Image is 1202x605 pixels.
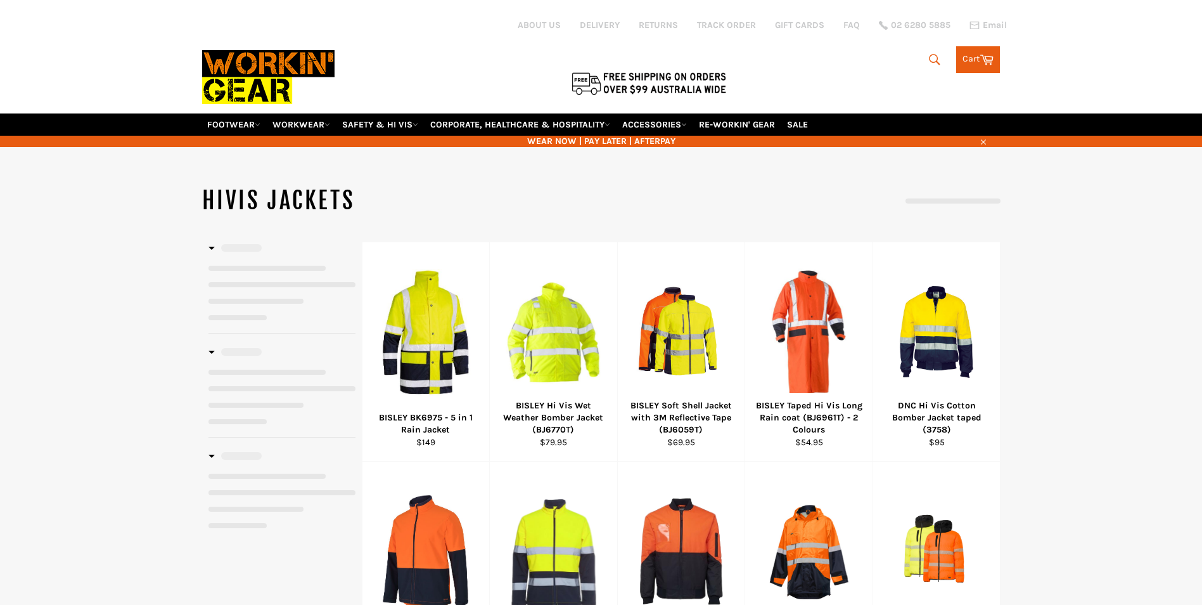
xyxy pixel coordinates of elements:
img: Flat $9.95 shipping Australia wide [570,70,728,96]
h1: HIVIS JACKETS [202,185,601,217]
a: FAQ [843,19,860,31]
a: FOOTWEAR [202,114,265,136]
img: BISLEY BK6975 - 5 in 1 Rain Jacket - Workin' Gear [378,269,474,396]
a: BISLEY Soft Shell Jacket with 3M Reflective Tape (BJ6059T) - Workin' Gear BISLEY Soft Shell Jacke... [617,242,745,462]
div: $79.95 [498,436,610,448]
a: DELIVERY [580,19,620,31]
a: SALE [782,114,813,136]
a: BISLEY BK6975 - 5 in 1 Rain Jacket - Workin' Gear BISLEY BK6975 - 5 in 1 Rain Jacket $149 [362,242,490,462]
div: BISLEY Taped Hi Vis Long Rain coat (BJ6961T) - 2 Colours [753,400,865,436]
a: RETURNS [639,19,678,31]
img: BISLEY Soft Shell Jacket with 3M Reflective Tape (BJ6059T) - Workin' Gear [634,285,729,380]
a: RE-WORKIN' GEAR [694,114,780,136]
img: BISLEY Taped Hi Vis Long Rain coat (BJ6961T) - 2 Colours - Workin' Gear [761,269,857,396]
div: $54.95 [753,436,865,448]
a: WORKWEAR [267,114,335,136]
div: BISLEY Soft Shell Jacket with 3M Reflective Tape (BJ6059T) [625,400,737,436]
span: Email [983,21,1007,30]
div: $95 [881,436,992,448]
div: BISLEY BK6975 - 5 in 1 Rain Jacket [370,412,482,436]
img: Workin Gear leaders in Workwear, Safety Boots, PPE, Uniforms. Australia's No.1 in Workwear [202,41,335,113]
a: ABOUT US [518,19,561,31]
div: $69.95 [625,436,737,448]
a: BISLEY Hi Vis Wet Weather Bomber Jacket (BJ6770T) - Workin' Gear BISLEY Hi Vis Wet Weather Bomber... [489,242,617,462]
img: KING GEE Originals DWR Hi Vis Puffer Jacket (K55011) - Workin' Gear [889,502,985,602]
div: DNC Hi Vis Cotton Bomber Jacket taped (3758) [881,400,992,436]
a: CORPORATE, HEALTHCARE & HOSPITALITY [425,114,615,136]
a: ACCESSORIES [617,114,692,136]
div: BISLEY Hi Vis Wet Weather Bomber Jacket (BJ6770T) [498,400,610,436]
a: 02 6280 5885 [879,21,950,30]
img: DNC 3758 Hi Vis Cotton Bomber Jacket taped - Workin' Gear [889,285,985,381]
div: $149 [370,436,482,448]
a: DNC 3758 Hi Vis Cotton Bomber Jacket taped - Workin' Gear DNC Hi Vis Cotton Bomber Jacket taped (... [873,242,1001,462]
a: BISLEY Taped Hi Vis Long Rain coat (BJ6961T) - 2 Colours - Workin' Gear BISLEY Taped Hi Vis Long ... [745,242,873,462]
a: Email [969,20,1007,30]
span: WEAR NOW | PAY LATER | AFTERPAY [202,135,1001,147]
a: Cart [956,46,1000,73]
a: SAFETY & HI VIS [337,114,423,136]
a: GIFT CARDS [775,19,824,31]
span: 02 6280 5885 [891,21,950,30]
a: TRACK ORDER [697,19,756,31]
img: BISLEY Hi Vis Wet Weather Bomber Jacket (BJ6770T) - Workin' Gear [506,269,601,396]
